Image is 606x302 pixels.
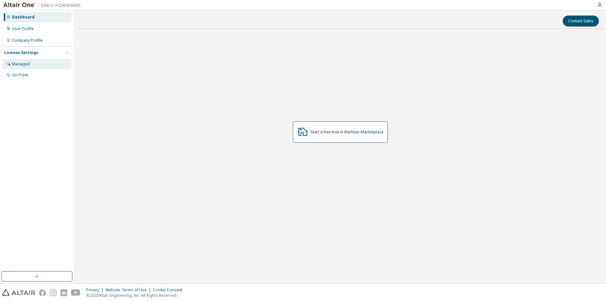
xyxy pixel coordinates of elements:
div: User Profile [12,26,34,31]
a: Altair Marketplace [350,129,384,135]
p: © 2025 Altair Engineering, Inc. All Rights Reserved. [86,293,186,298]
div: Dashboard [12,15,35,20]
div: Managed [12,62,30,67]
div: On Prem [12,73,28,78]
img: linkedin.svg [60,289,67,296]
img: altair_logo.svg [2,289,35,296]
div: Cookie Consent [153,287,186,293]
img: instagram.svg [50,289,57,296]
button: Contact Sales [563,16,599,27]
img: Altair One [3,2,84,8]
div: Privacy [86,287,105,293]
img: youtube.svg [71,289,80,296]
div: License Settings [4,50,38,55]
img: facebook.svg [39,289,46,296]
div: Company Profile [12,38,43,43]
div: Start a free trial in the [311,129,384,135]
div: Website Terms of Use [105,287,153,293]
